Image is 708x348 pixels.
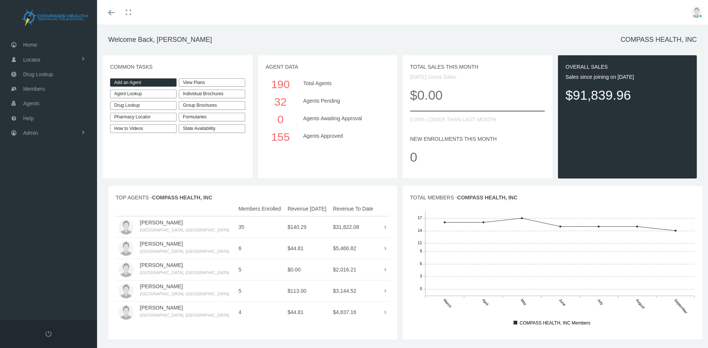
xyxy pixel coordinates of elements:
[457,195,517,201] span: COMPASS HEALTH, INC
[269,93,292,111] div: 32
[179,90,245,98] div: Individual Brochures
[110,90,177,98] a: Agent Lookup
[284,259,330,280] td: $0.00
[236,202,285,216] th: Members Enrolled
[410,135,545,143] p: NEW ENROLLMENTS THIS MONTH
[179,101,245,110] div: Group Brochures
[23,82,45,96] span: Members
[179,124,245,133] a: State Availability
[330,216,377,238] td: $31,822.08
[140,262,183,268] a: [PERSON_NAME]
[418,241,422,245] tspan: 11
[269,75,292,93] div: 190
[297,93,387,111] div: Agents Pending
[420,287,422,291] tspan: 0
[179,78,245,87] a: View Plans
[23,111,34,125] span: Help
[621,36,697,44] h1: COMPASS HEALTH, INC
[691,7,702,18] img: user-placeholder.jpg
[119,305,134,320] img: user-placeholder.jpg
[179,113,245,121] div: Formularies
[23,53,41,67] span: Locator
[23,38,37,52] span: Home
[23,96,40,111] span: Agents
[140,228,229,232] small: [GEOGRAPHIC_DATA], [GEOGRAPHIC_DATA]
[420,262,422,266] tspan: 6
[236,216,285,238] td: 35
[410,85,545,105] p: $0.00
[410,147,545,167] p: 0
[236,301,285,323] td: 4
[410,116,496,122] span: 0.00% LOWER THAN LAST MONTH
[108,36,212,44] h1: Welcome Back, [PERSON_NAME]
[410,193,695,202] p: TOTAL MEMBERS -
[597,298,604,306] tspan: July
[284,216,330,238] td: $140.29
[236,259,285,280] td: 5
[269,111,292,128] div: 0
[284,280,330,301] td: $113.00
[330,202,377,216] th: Revenue To Date
[410,74,456,80] span: [DATE] Gross Sales
[269,128,292,146] div: 155
[110,63,245,71] p: COMMON TASKS
[674,298,689,315] tspan: September
[284,301,330,323] td: $44.81
[284,202,330,216] th: Revenue [DATE]
[236,237,285,259] td: 6
[297,75,387,93] div: Total Agents
[330,301,377,323] td: $4,837.16
[330,259,377,280] td: $2,016.21
[520,298,528,306] tspan: May
[10,8,99,27] img: COMPASS HEALTH, INC
[140,292,229,296] small: [GEOGRAPHIC_DATA], [GEOGRAPHIC_DATA]
[119,241,134,256] img: user-placeholder.jpg
[140,249,229,254] small: [GEOGRAPHIC_DATA], [GEOGRAPHIC_DATA]
[110,124,177,133] a: How to Videos
[284,237,330,259] td: $44.81
[152,195,212,201] span: COMPASS HEALTH, INC
[110,78,177,87] a: Add an Agent
[119,283,134,298] img: user-placeholder.jpg
[23,126,38,140] span: Admin
[140,270,229,275] small: [GEOGRAPHIC_DATA], [GEOGRAPHIC_DATA]
[558,298,567,307] tspan: June
[418,216,422,220] tspan: 17
[110,113,177,121] a: Pharmacy Locator
[481,298,489,306] tspan: April
[330,280,377,301] td: $3,144.52
[140,313,229,317] small: [GEOGRAPHIC_DATA], [GEOGRAPHIC_DATA]
[565,63,689,71] p: OVERALL SALES
[330,237,377,259] td: $5,466.82
[236,280,285,301] td: 5
[420,274,422,278] tspan: 3
[140,220,183,226] a: [PERSON_NAME]
[110,101,177,110] a: Drug Lookup
[420,249,422,253] tspan: 9
[116,195,212,201] span: TOP AGENTS -
[140,283,183,289] a: [PERSON_NAME]
[418,229,422,233] tspan: 14
[565,74,634,80] span: Sales since joining on [DATE]
[297,111,387,128] div: Agents Awaiting Approval
[565,85,689,105] p: $91,839.96
[443,298,452,308] tspan: March
[119,262,134,277] img: user-placeholder.jpg
[140,241,183,247] a: [PERSON_NAME]
[410,63,545,71] p: TOTAL SALES THIS MONTH
[140,305,183,311] a: [PERSON_NAME]
[119,220,134,234] img: user-placeholder.jpg
[297,128,387,146] div: Agents Approved
[266,63,390,71] p: AGENT DATA
[635,298,646,310] tspan: August
[23,67,53,81] span: Drug Lookup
